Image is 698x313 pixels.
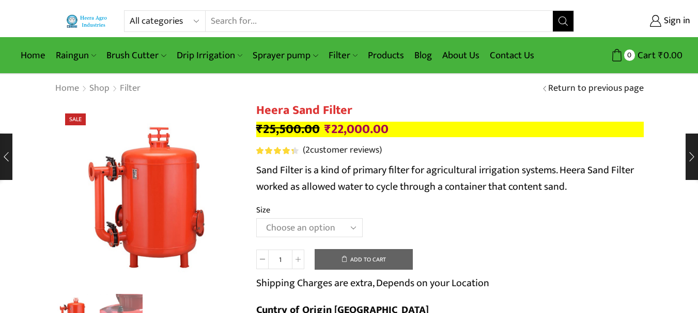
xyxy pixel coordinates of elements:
[256,162,644,195] p: Sand Filter is a kind of primary filter for agricultural irrigation systems. Heera Sand Filter wo...
[324,119,331,140] span: ₹
[256,103,644,118] h1: Heera Sand Filter
[55,103,241,289] div: 1 / 2
[661,14,690,28] span: Sign in
[65,113,86,125] span: Sale
[55,103,241,289] img: Heera Sand Filter
[256,204,270,216] label: Size
[658,47,683,63] bdi: 0.00
[172,43,247,68] a: Drip Irrigation
[15,43,51,68] a: Home
[256,275,489,291] p: Shipping Charges are extra, Depends on your Location
[485,43,539,68] a: Contact Us
[584,46,683,65] a: 0 Cart ₹0.00
[206,11,552,31] input: Search for...
[553,11,573,31] button: Search button
[590,12,690,30] a: Sign in
[101,43,171,68] a: Brush Cutter
[548,82,644,95] a: Return to previous page
[323,43,363,68] a: Filter
[256,147,298,154] div: Rated 4.50 out of 5
[247,43,323,68] a: Sprayer pump
[658,47,663,63] span: ₹
[256,119,263,140] span: ₹
[635,48,656,62] span: Cart
[315,249,413,270] button: Add to cart
[55,82,141,95] nav: Breadcrumb
[55,82,80,95] a: Home
[89,82,110,95] a: Shop
[51,43,101,68] a: Raingun
[269,250,292,269] input: Product quantity
[256,147,294,154] span: Rated out of 5 based on customer ratings
[303,144,382,157] a: (2customer reviews)
[409,43,437,68] a: Blog
[624,50,635,60] span: 0
[324,119,389,140] bdi: 22,000.00
[363,43,409,68] a: Products
[256,119,320,140] bdi: 25,500.00
[305,142,310,158] span: 2
[437,43,485,68] a: About Us
[119,82,141,95] a: Filter
[256,147,300,154] span: 2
